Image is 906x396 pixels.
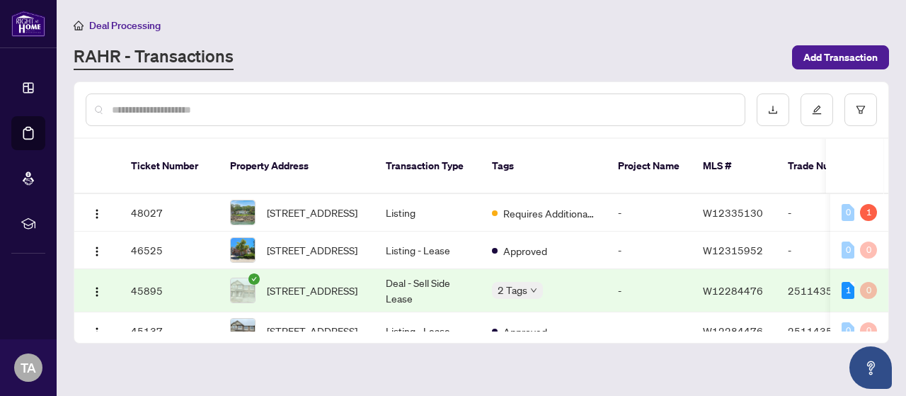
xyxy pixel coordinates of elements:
td: Listing - Lease [374,232,481,269]
span: W12284476 [703,284,763,297]
button: Logo [86,239,108,261]
span: Deal Processing [89,19,161,32]
span: [STREET_ADDRESS] [267,205,357,220]
td: - [607,269,692,312]
button: Logo [86,279,108,302]
th: Transaction Type [374,139,481,194]
button: filter [844,94,877,126]
span: down [530,287,537,294]
div: 1 [860,204,877,221]
span: TA [21,358,36,378]
td: - [607,194,692,232]
td: 2511435 [776,269,876,312]
span: W12315952 [703,244,763,256]
div: 0 [860,242,877,259]
div: 0 [842,204,854,221]
button: Add Transaction [792,45,889,69]
span: download [768,105,778,115]
div: 1 [842,282,854,299]
span: check-circle [248,273,260,285]
span: [STREET_ADDRESS] [267,242,357,258]
td: Listing - Lease [374,312,481,350]
img: Logo [91,286,103,298]
span: [STREET_ADDRESS] [267,283,357,298]
button: Logo [86,319,108,342]
img: logo [11,11,45,37]
img: thumbnail-img [231,200,255,225]
span: Approved [503,243,547,259]
button: Open asap [849,346,892,389]
button: Logo [86,201,108,224]
a: RAHR - Transactions [74,45,234,70]
td: - [776,232,876,269]
div: 0 [860,322,877,339]
td: 2511435 [776,312,876,350]
th: Ticket Number [120,139,219,194]
img: thumbnail-img [231,319,255,343]
th: Trade Number [776,139,876,194]
td: - [607,312,692,350]
th: Tags [481,139,607,194]
span: 2 Tags [498,282,527,298]
td: 45137 [120,312,219,350]
img: Logo [91,208,103,220]
td: 46525 [120,232,219,269]
td: - [776,194,876,232]
td: 45895 [120,269,219,312]
td: Listing [374,194,481,232]
button: edit [801,94,833,126]
div: 0 [842,322,854,339]
th: Project Name [607,139,692,194]
div: 0 [842,242,854,259]
span: [STREET_ADDRESS] [267,323,357,339]
th: Property Address [219,139,374,194]
td: Deal - Sell Side Lease [374,269,481,312]
span: edit [812,105,822,115]
span: W12284476 [703,324,763,337]
span: Approved [503,324,547,339]
span: home [74,21,84,30]
img: Logo [91,327,103,338]
th: MLS # [692,139,776,194]
td: 48027 [120,194,219,232]
button: download [757,94,789,126]
span: filter [856,105,866,115]
img: Logo [91,246,103,257]
img: thumbnail-img [231,238,255,262]
td: - [607,232,692,269]
img: thumbnail-img [231,278,255,302]
span: Requires Additional Docs [503,205,595,221]
span: Add Transaction [803,46,878,69]
span: W12335130 [703,206,763,219]
div: 0 [860,282,877,299]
